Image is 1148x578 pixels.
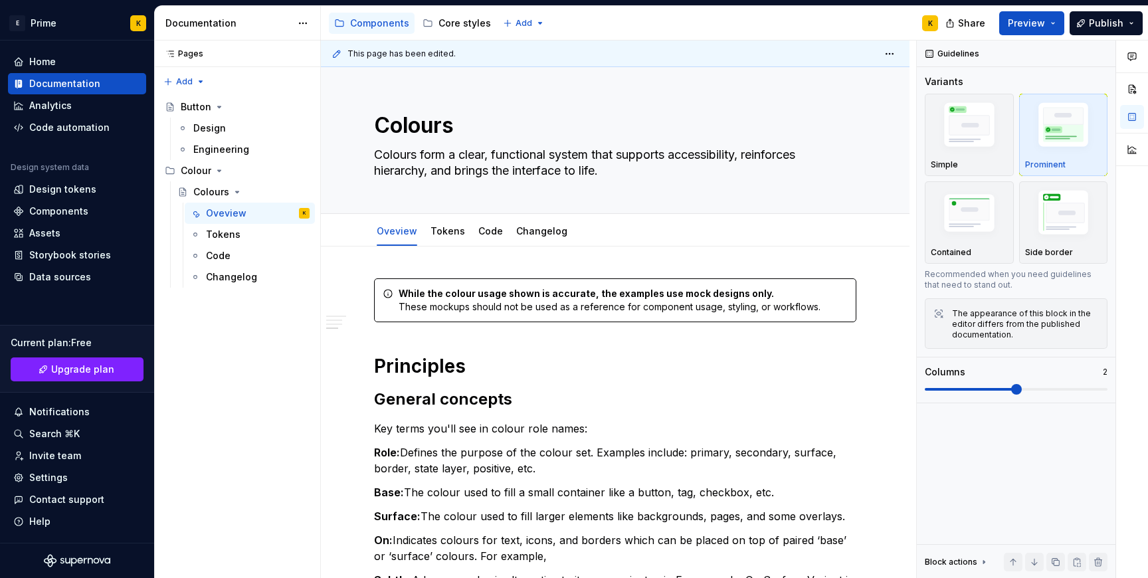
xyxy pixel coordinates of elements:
a: Components [329,13,415,34]
div: These mockups should not be used as a reference for component usage, styling, or workflows. [399,287,848,314]
div: The appearance of this block in the editor differs from the published documentation. [952,308,1099,340]
img: placeholder [931,98,1008,156]
a: Oveview [377,225,417,237]
div: Tokens [206,228,240,241]
div: Changelog [206,270,257,284]
div: Code automation [29,121,110,134]
div: Storybook stories [29,248,111,262]
div: Code [206,249,231,262]
div: Documentation [29,77,100,90]
div: K [928,18,933,29]
a: Settings [8,467,146,488]
span: Upgrade plan [51,363,114,376]
a: Tokens [185,224,315,245]
div: Components [350,17,409,30]
div: K [136,18,141,29]
span: Share [958,17,985,30]
a: OveviewK [185,203,315,224]
span: Publish [1089,17,1123,30]
button: placeholderSide border [1019,181,1108,264]
a: Supernova Logo [44,554,110,567]
a: Changelog [185,266,315,288]
div: Settings [29,471,68,484]
button: Share [939,11,994,35]
button: placeholderSimple [925,94,1014,176]
p: Key terms you'll see in colour role names: [374,421,856,436]
a: Invite team [8,445,146,466]
a: Changelog [516,225,567,237]
div: Invite team [29,449,81,462]
p: Prominent [1025,159,1066,170]
div: Design tokens [29,183,96,196]
div: Page tree [159,96,315,288]
h1: Principles [374,354,856,378]
div: Current plan : Free [11,336,143,349]
a: Code [185,245,315,266]
img: placeholder [931,189,1008,241]
p: The colour used to fill a small container like a button, tag, checkbox, etc. [374,484,856,500]
div: Engineering [193,143,249,156]
a: Code automation [8,117,146,138]
button: Help [8,511,146,532]
a: Documentation [8,73,146,94]
div: Help [29,515,50,528]
div: Prime [31,17,56,30]
div: Button [181,100,211,114]
span: Add [176,76,193,87]
div: Documentation [165,17,291,30]
div: Home [29,55,56,68]
a: Engineering [172,139,315,160]
p: 2 [1103,367,1107,377]
textarea: Colours [371,110,854,142]
div: Assets [29,227,60,240]
button: placeholderContained [925,181,1014,264]
span: This page has been edited. [347,48,456,59]
p: Simple [931,159,958,170]
div: Analytics [29,99,72,112]
div: Contact support [29,493,104,506]
strong: On: [374,533,393,547]
a: Tokens [430,225,465,237]
div: Variants [925,75,963,88]
div: Tokens [425,217,470,244]
div: Colour [159,160,315,181]
a: Colours [172,181,315,203]
button: placeholderProminent [1019,94,1108,176]
div: Columns [925,365,965,379]
div: Changelog [511,217,573,244]
a: Button [159,96,315,118]
div: Design system data [11,162,89,173]
strong: While the colour usage shown is accurate, the examples use mock designs only. [399,288,774,299]
img: placeholder [1025,186,1102,244]
div: Core styles [438,17,491,30]
div: Oveview [206,207,246,220]
p: The colour used to fill larger elements like backgrounds, pages, and some overlays. [374,508,856,524]
span: Add [516,18,532,29]
textarea: Colours form a clear, functional system that supports accessibility, reinforces hierarchy, and br... [371,144,854,181]
div: Pages [159,48,203,59]
div: Block actions [925,553,989,571]
div: Oveview [371,217,423,244]
span: Preview [1008,17,1045,30]
a: Assets [8,223,146,244]
button: Preview [999,11,1064,35]
div: Colour [181,164,211,177]
a: Components [8,201,146,222]
div: Page tree [329,10,496,37]
div: Block actions [925,557,977,567]
button: Contact support [8,489,146,510]
button: Upgrade plan [11,357,143,381]
a: Core styles [417,13,496,34]
div: Notifications [29,405,90,419]
div: K [303,207,306,220]
a: Analytics [8,95,146,116]
a: Code [478,225,503,237]
div: Search ⌘K [29,427,80,440]
strong: Role: [374,446,400,459]
strong: Surface: [374,510,421,523]
button: Publish [1070,11,1143,35]
a: Data sources [8,266,146,288]
button: Search ⌘K [8,423,146,444]
button: EPrimeK [3,9,151,37]
p: Contained [931,247,971,258]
